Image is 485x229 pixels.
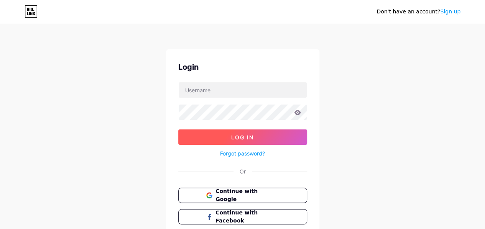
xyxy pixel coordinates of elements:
button: Log In [178,129,307,145]
a: Forgot password? [220,149,265,157]
div: Or [240,167,246,175]
div: Don't have an account? [376,8,460,16]
div: Login [178,61,307,73]
span: Continue with Facebook [215,209,279,225]
input: Username [179,82,307,98]
button: Continue with Google [178,188,307,203]
span: Log In [231,134,254,141]
a: Sign up [440,8,460,15]
button: Continue with Facebook [178,209,307,224]
span: Continue with Google [215,187,279,203]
